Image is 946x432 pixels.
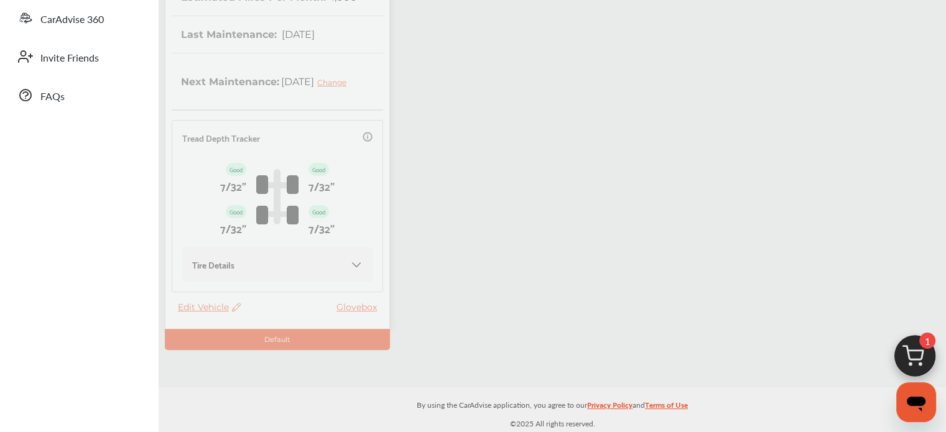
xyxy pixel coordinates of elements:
[159,398,946,411] p: By using the CarAdvise application, you agree to our and
[885,329,945,389] img: cart_icon.3d0951e8.svg
[40,89,65,105] span: FAQs
[11,40,146,73] a: Invite Friends
[40,50,99,67] span: Invite Friends
[896,382,936,422] iframe: Button to launch messaging window
[11,79,146,111] a: FAQs
[159,387,946,432] div: © 2025 All rights reserved.
[587,398,633,417] a: Privacy Policy
[919,333,935,349] span: 1
[11,2,146,34] a: CarAdvise 360
[645,398,688,417] a: Terms of Use
[40,12,104,28] span: CarAdvise 360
